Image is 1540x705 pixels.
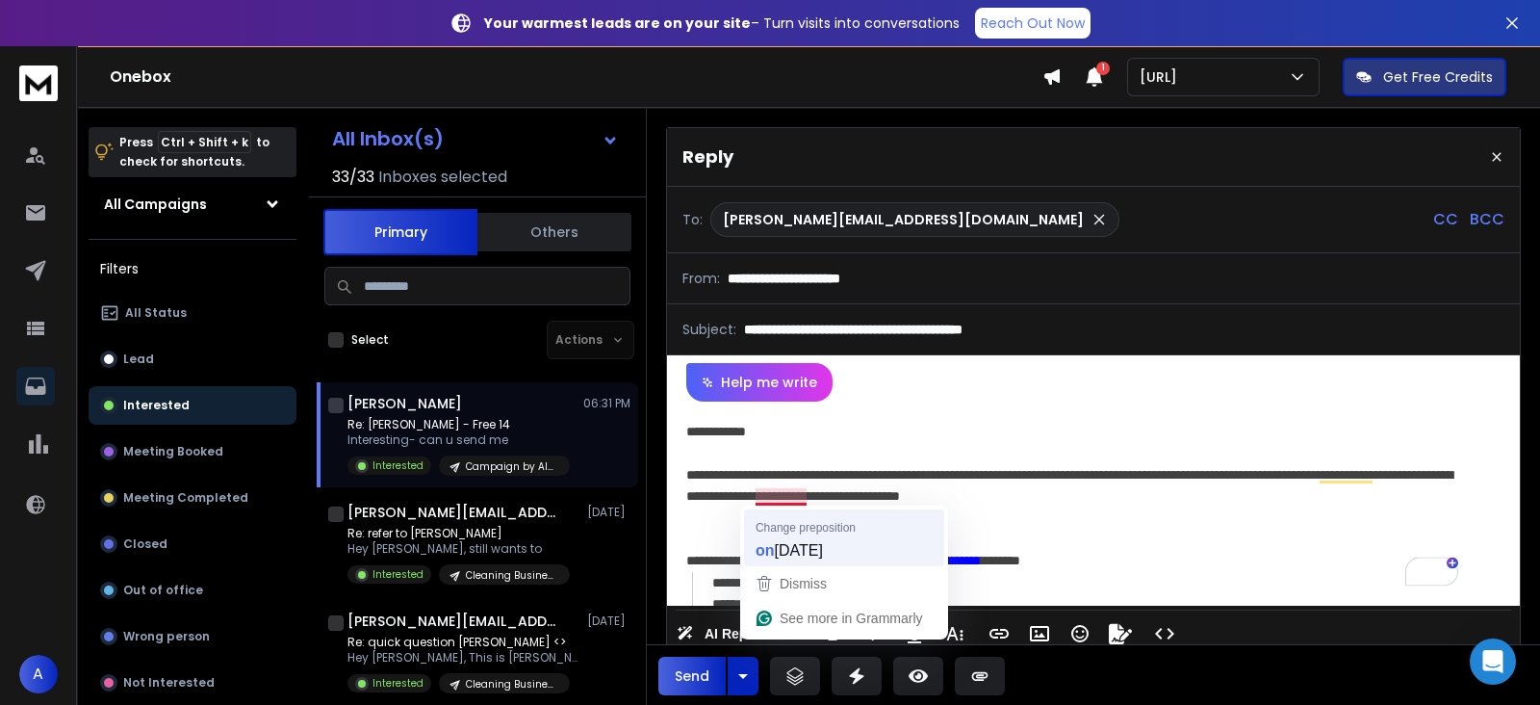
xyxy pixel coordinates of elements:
button: AI Rephrase [673,614,808,653]
h1: [PERSON_NAME] [347,394,462,413]
p: Interested [372,567,423,582]
p: CC [1433,208,1458,231]
button: Others [477,211,631,253]
button: Insert Image (Ctrl+P) [1021,614,1058,653]
p: Meeting Completed [123,490,248,506]
button: Send [658,657,726,695]
h1: All Inbox(s) [332,129,444,148]
h1: [PERSON_NAME][EMAIL_ADDRESS][DOMAIN_NAME] [347,612,559,631]
h1: [PERSON_NAME][EMAIL_ADDRESS][DOMAIN_NAME] [347,503,559,522]
p: Wrong person [123,629,210,644]
p: Closed [123,536,167,552]
span: Ctrl + Shift + k [158,131,251,153]
span: AI Rephrase [701,626,787,642]
button: Meeting Booked [89,432,296,471]
p: Re: refer to [PERSON_NAME] [347,526,570,541]
p: Press to check for shortcuts. [119,133,269,171]
a: Reach Out Now [975,8,1091,39]
strong: Your warmest leads are on your site [484,13,751,33]
p: BCC [1470,208,1504,231]
div: Open Intercom Messenger [1470,639,1516,685]
button: More Text [937,614,973,653]
p: 06:31 PM [583,396,630,411]
p: Hey [PERSON_NAME], This is [PERSON_NAME] with [347,650,578,666]
p: Cleaning Business [466,677,558,692]
p: [URL] [1140,67,1185,87]
p: Interested [123,398,190,413]
button: Emoticons [1062,614,1098,653]
div: To enrich screen reader interactions, please activate Accessibility in Grammarly extension settings [667,402,1496,606]
span: 33 / 33 [332,166,374,189]
p: [DATE] [587,614,630,629]
p: Cleaning Business DefertoAI Demo Offer [466,568,558,583]
button: Insert Link (Ctrl+K) [981,614,1017,653]
p: Re: [PERSON_NAME] - Free 14 [347,417,570,432]
label: Select [351,332,389,348]
p: Meeting Booked [123,444,223,459]
p: Lead [123,352,154,367]
button: Help me write [686,363,833,402]
p: [DATE] [587,505,630,520]
button: All Inbox(s) [317,119,634,158]
p: Reply [682,144,733,170]
button: Closed [89,525,296,563]
p: To: [682,210,703,229]
p: Campaign by Alamin Research [466,459,558,474]
h3: Inboxes selected [378,166,507,189]
button: Code View [1146,614,1183,653]
h1: All Campaigns [104,195,207,214]
p: Interesting- can u send me [347,432,570,448]
button: A [19,655,58,693]
p: All Status [125,305,187,321]
button: Meeting Completed [89,479,296,517]
p: [PERSON_NAME][EMAIL_ADDRESS][DOMAIN_NAME] [723,210,1084,229]
h1: Onebox [110,65,1042,89]
p: Reach Out Now [981,13,1085,33]
button: Not Interested [89,664,296,702]
h3: Filters [89,255,296,282]
p: – Turn visits into conversations [484,13,960,33]
button: All Campaigns [89,185,296,223]
button: Primary [323,209,477,255]
p: Hey [PERSON_NAME], still wants to [347,541,570,557]
button: Wrong person [89,617,296,656]
p: Interested [372,458,423,473]
button: Interested [89,386,296,425]
p: From: [682,269,720,288]
img: logo [19,65,58,101]
p: Out of office [123,583,203,598]
p: Get Free Credits [1383,67,1493,87]
button: Signature [1102,614,1139,653]
p: Interested [372,676,423,691]
p: Re: quick question [PERSON_NAME] <> [347,635,578,650]
button: Out of office [89,571,296,610]
span: 1 [1096,62,1110,75]
p: Subject: [682,320,736,339]
button: All Status [89,294,296,332]
button: Lead [89,340,296,379]
button: Get Free Credits [1343,58,1506,96]
p: Not Interested [123,675,215,691]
